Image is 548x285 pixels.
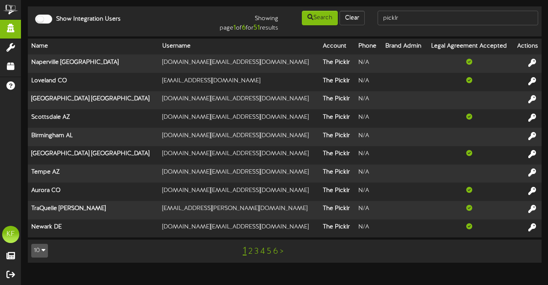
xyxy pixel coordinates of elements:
[426,39,512,54] th: Legal Agreement Accepted
[319,219,355,237] th: The Picklr
[159,109,319,128] td: [DOMAIN_NAME][EMAIL_ADDRESS][DOMAIN_NAME]
[28,146,159,165] th: [GEOGRAPHIC_DATA] [GEOGRAPHIC_DATA]
[248,247,253,256] a: 2
[319,39,355,54] th: Account
[273,247,278,256] a: 6
[254,247,259,256] a: 3
[319,128,355,146] th: The Picklr
[355,39,381,54] th: Phone
[355,128,381,146] td: N/A
[159,146,319,165] td: [DOMAIN_NAME][EMAIL_ADDRESS][DOMAIN_NAME]
[28,183,159,201] th: Aurora CO
[243,246,247,257] a: 1
[28,39,159,54] th: Name
[159,128,319,146] td: [DOMAIN_NAME][EMAIL_ADDRESS][DOMAIN_NAME]
[302,11,338,25] button: Search
[355,91,381,110] td: N/A
[31,244,48,258] button: 10
[280,247,283,256] a: >
[267,247,271,256] a: 5
[319,165,355,183] th: The Picklr
[50,15,121,24] label: Show Integration Users
[319,73,355,91] th: The Picklr
[319,183,355,201] th: The Picklr
[378,11,538,25] input: -- Search --
[319,201,355,219] th: The Picklr
[159,39,319,54] th: Username
[355,146,381,165] td: N/A
[355,201,381,219] td: N/A
[28,165,159,183] th: Tempe AZ
[355,54,381,73] td: N/A
[159,165,319,183] td: [DOMAIN_NAME][EMAIL_ADDRESS][DOMAIN_NAME]
[159,91,319,110] td: [DOMAIN_NAME][EMAIL_ADDRESS][DOMAIN_NAME]
[512,39,542,54] th: Actions
[233,24,236,32] strong: 1
[355,183,381,201] td: N/A
[28,91,159,110] th: [GEOGRAPHIC_DATA] [GEOGRAPHIC_DATA]
[28,73,159,91] th: Loveland CO
[355,73,381,91] td: N/A
[253,24,260,32] strong: 51
[28,54,159,73] th: Naperville [GEOGRAPHIC_DATA]
[260,247,265,256] a: 4
[159,73,319,91] td: [EMAIL_ADDRESS][DOMAIN_NAME]
[28,219,159,237] th: Newark DE
[2,226,19,243] div: KF
[319,91,355,110] th: The Picklr
[159,183,319,201] td: [DOMAIN_NAME][EMAIL_ADDRESS][DOMAIN_NAME]
[340,11,365,25] button: Clear
[28,109,159,128] th: Scottsdale AZ
[355,219,381,237] td: N/A
[28,201,159,219] th: TraQuelle [PERSON_NAME]
[159,201,319,219] td: [EMAIL_ADDRESS][PERSON_NAME][DOMAIN_NAME]
[319,109,355,128] th: The Picklr
[319,146,355,165] th: The Picklr
[198,10,285,33] div: Showing page of for results
[159,219,319,237] td: [DOMAIN_NAME][EMAIL_ADDRESS][DOMAIN_NAME]
[28,128,159,146] th: Birmingham AL
[381,39,426,54] th: Brand Admin
[242,24,246,32] strong: 6
[355,109,381,128] td: N/A
[159,54,319,73] td: [DOMAIN_NAME][EMAIL_ADDRESS][DOMAIN_NAME]
[319,54,355,73] th: The Picklr
[355,165,381,183] td: N/A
